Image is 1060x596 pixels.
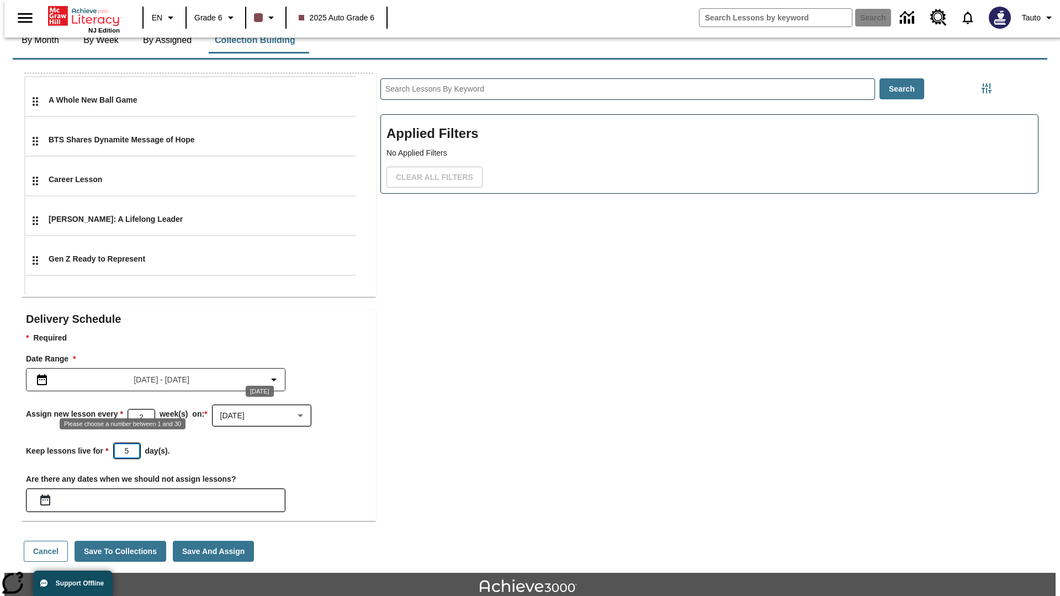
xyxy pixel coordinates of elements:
[134,374,189,386] span: [DATE] - [DATE]
[976,77,998,99] button: Filters Side menu
[113,443,141,459] div: Please choose a number between 1 and 30
[924,3,953,33] a: Resource Center, Will open in new tab
[24,195,382,242] div: Press Up or Down arrow key to change lessons order, 4 out of 16
[26,445,109,457] h3: Keep lessons live for
[26,196,44,246] div: Draggable lesson: Dianne Feinstein: A Lifelong Leader
[34,489,56,511] button: Choose Dates
[879,78,924,100] button: Search
[49,94,356,106] div: A Whole New Ball Game
[386,147,1032,159] p: No Applied Filters
[26,275,44,325] div: Draggable lesson: History in the High Court
[49,134,356,146] div: BTS Shares Dynamite Message of Hope
[13,27,68,54] button: By Month
[48,4,120,34] div: Home
[26,332,376,344] p: Required
[26,236,44,285] div: Draggable lesson: Gen Z Ready to Represent
[9,2,41,34] button: Open side menu
[206,27,304,54] button: Collection Building
[56,579,104,587] span: Support Offline
[147,8,182,28] button: Language: EN, Select a language
[1022,12,1041,24] span: Tauto
[26,77,44,126] div: Draggable lesson: A Whole New Ball Game
[128,409,155,425] div: Please choose a number between 1 and 10
[145,445,170,457] h3: day(s).
[982,3,1017,32] button: Select a new avatar
[212,405,311,427] div: Monday
[24,541,68,562] button: Cancel
[24,76,382,123] div: Press Up or Down arrow key to change lessons order, 1 out of 16
[381,79,875,99] input: Search Lessons By Keyword
[128,402,155,432] input: Please choose a number between 1 and 10
[60,418,185,429] div: Please choose a number between 1 and 30
[33,571,113,596] button: Support Offline
[49,174,356,185] div: Career Lesson
[49,253,356,265] div: Gen Z Ready to Represent
[75,541,166,562] button: Save to Collections
[73,27,129,54] button: By Week
[24,156,382,203] div: Press Up or Down arrow key to change lessons order, 3 out of 16
[26,156,44,206] div: Draggable lesson: Career Lesson
[953,3,982,32] a: Notifications
[152,12,162,24] span: EN
[160,408,188,421] p: week(s)
[1017,8,1060,28] button: Profile/Settings
[26,353,376,365] h3: Date Range
[49,214,356,225] div: [PERSON_NAME]: A Lifelong Leader
[699,9,852,26] input: search field
[190,8,242,28] button: Grade: Grade 6, Select a grade
[893,3,924,33] a: Data Center
[26,116,44,166] div: Draggable lesson: BTS Shares Dynamite Message of Hope
[213,401,311,430] div: [DATE]
[4,55,363,572] div: Collections
[24,73,356,294] div: grid
[299,12,375,24] span: 2025 Auto Grade 6
[31,373,280,386] button: Select the date range menu item
[48,5,120,27] a: Home
[380,114,1038,194] div: Applied Filters
[24,235,382,282] div: Press Up or Down arrow key to change lessons order, 5 out of 16
[194,12,222,24] span: Grade 6
[114,437,140,466] input: Please choose a number between 1 and 30
[246,386,274,397] div: [DATE]
[250,8,282,28] button: Class color is dark brown. Change class color
[26,310,376,328] h2: Delivery Schedule
[989,7,1011,29] img: Avatar
[363,55,1047,572] div: Search
[26,408,123,421] h3: Assign new lesson every
[49,293,356,305] div: History in the High Court
[173,541,254,562] button: Save And Assign
[24,116,382,163] div: Press Up or Down arrow key to change lessons order, 2 out of 16
[134,27,200,54] button: By Assigned
[24,275,382,322] div: Press Up or Down arrow key to change lessons order, 6 out of 16
[386,120,1032,147] h2: Applied Filters
[267,373,280,386] svg: Collapse Date Range Filter
[88,27,120,34] span: NJ Edition
[26,473,376,486] h3: Are there any dates when we should not assign lessons?
[192,408,207,421] h3: on:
